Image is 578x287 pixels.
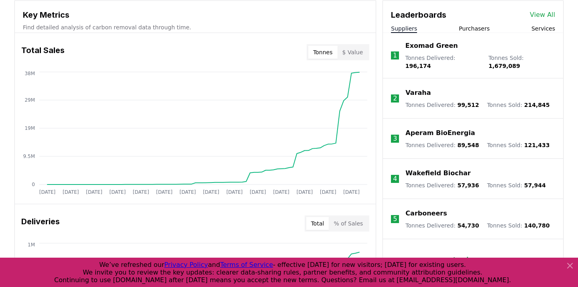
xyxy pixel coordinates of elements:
[488,54,555,70] p: Tonnes Sold :
[24,125,35,131] tspan: 19M
[405,221,479,230] p: Tonnes Delivered :
[487,221,550,230] p: Tonnes Sold :
[156,189,173,195] tspan: [DATE]
[457,222,479,229] span: 54,730
[391,9,446,21] h3: Leaderboards
[250,189,266,195] tspan: [DATE]
[459,25,490,33] button: Purchasers
[24,71,35,76] tspan: 38M
[524,182,546,189] span: 57,944
[405,209,447,218] a: Carboneers
[110,189,126,195] tspan: [DATE]
[405,168,470,178] a: Wakefield Biochar
[308,46,337,59] button: Tonnes
[457,142,479,148] span: 89,548
[86,189,102,195] tspan: [DATE]
[405,101,479,109] p: Tonnes Delivered :
[405,141,479,149] p: Tonnes Delivered :
[405,181,479,189] p: Tonnes Delivered :
[393,174,397,184] p: 4
[530,10,555,20] a: View All
[405,54,480,70] p: Tonnes Delivered :
[63,189,79,195] tspan: [DATE]
[393,51,397,60] p: 1
[203,189,220,195] tspan: [DATE]
[405,128,475,138] a: Aperam BioEnergia
[226,189,243,195] tspan: [DATE]
[405,41,458,51] a: Exomad Green
[393,134,397,143] p: 3
[524,222,550,229] span: 140,780
[453,255,487,263] p: Load more
[524,102,550,108] span: 214,845
[23,23,368,31] p: Find detailed analysis of carbon removal data through time.
[391,25,417,33] button: Suppliers
[338,46,368,59] button: $ Value
[24,97,35,103] tspan: 29M
[21,44,65,60] h3: Total Sales
[23,154,35,159] tspan: 9.5M
[32,182,35,187] tspan: 0
[343,189,360,195] tspan: [DATE]
[21,215,60,232] h3: Deliveries
[487,101,550,109] p: Tonnes Sold :
[133,189,149,195] tspan: [DATE]
[320,189,336,195] tspan: [DATE]
[488,63,520,69] span: 1,679,089
[487,141,550,149] p: Tonnes Sold :
[457,182,479,189] span: 57,936
[273,189,289,195] tspan: [DATE]
[306,217,329,230] button: Total
[393,94,397,103] p: 2
[393,214,397,224] p: 5
[28,242,35,248] tspan: 1M
[487,181,545,189] p: Tonnes Sold :
[329,217,368,230] button: % of Sales
[457,102,479,108] span: 99,512
[179,189,196,195] tspan: [DATE]
[297,189,313,195] tspan: [DATE]
[405,63,431,69] span: 196,174
[531,25,555,33] button: Services
[39,189,56,195] tspan: [DATE]
[447,251,500,267] button: Load more
[405,88,431,98] a: Varaha
[524,142,550,148] span: 121,433
[23,9,368,21] h3: Key Metrics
